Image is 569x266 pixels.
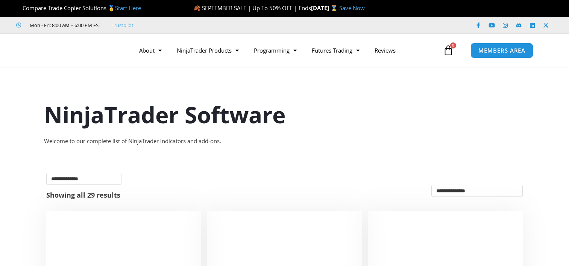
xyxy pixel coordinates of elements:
a: Trustpilot [112,21,134,30]
strong: [DATE] ⌛ [311,4,339,12]
p: Showing all 29 results [46,192,120,198]
span: 0 [450,42,456,48]
img: LogoAI | Affordable Indicators – NinjaTrader [27,37,108,64]
a: Programming [246,42,304,59]
nav: Menu [132,42,441,59]
span: 🍂 SEPTEMBER SALE | Up To 50% OFF | Ends [193,4,311,12]
img: 🏆 [17,5,22,11]
a: NinjaTrader Products [169,42,246,59]
span: MEMBERS AREA [478,48,525,53]
span: Mon - Fri: 8:00 AM – 6:00 PM EST [28,21,101,30]
select: Shop order [431,185,523,197]
a: 0 [432,39,465,61]
a: Start Here [115,4,141,12]
a: Save Now [339,4,365,12]
div: Welcome to our complete list of NinjaTrader indicators and add-ons. [44,136,525,147]
a: Futures Trading [304,42,367,59]
h1: NinjaTrader Software [44,99,525,130]
span: Compare Trade Copier Solutions 🥇 [16,4,141,12]
a: Reviews [367,42,403,59]
a: About [132,42,169,59]
a: MEMBERS AREA [470,43,533,58]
